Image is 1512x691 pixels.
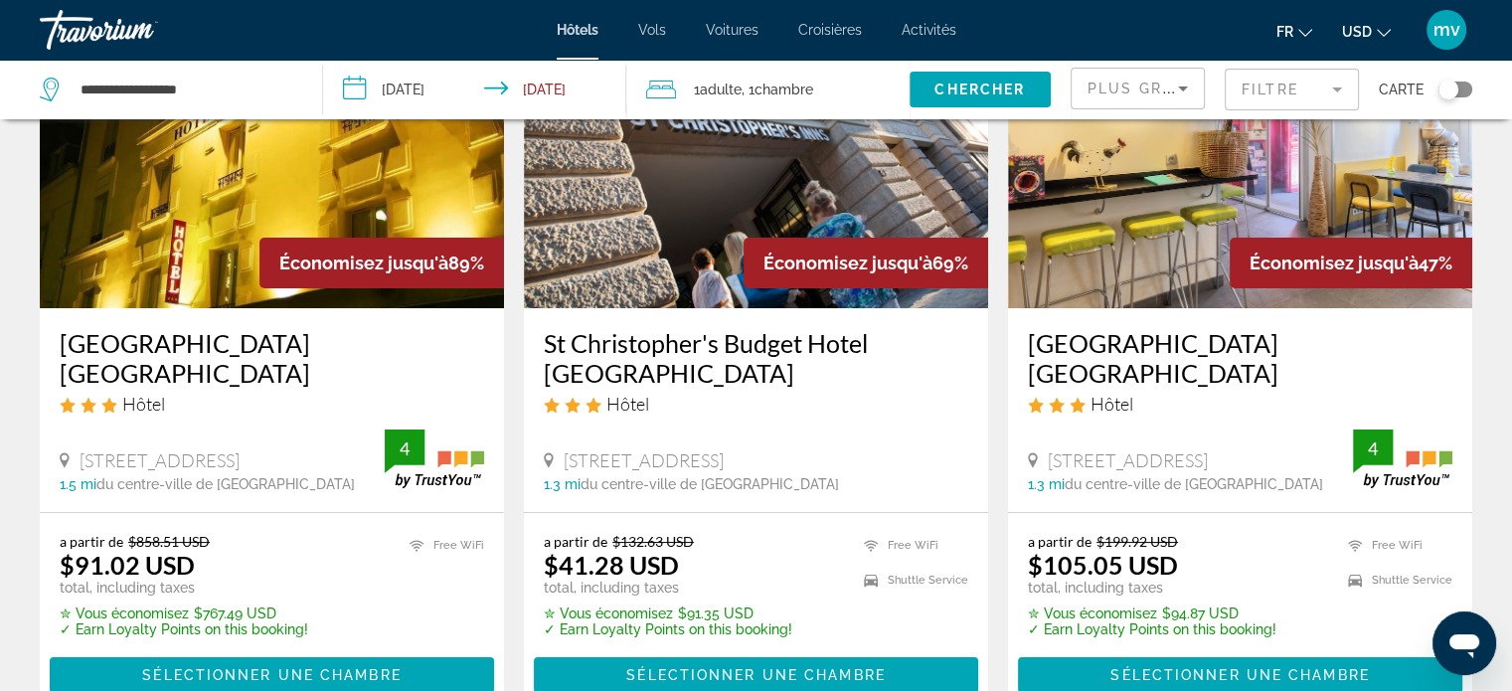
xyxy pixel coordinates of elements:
span: Économisez jusqu'à [763,253,932,273]
span: Sélectionner une chambre [1110,667,1369,683]
button: Filter [1225,68,1359,111]
span: ✮ Vous économisez [544,605,673,621]
ins: $41.28 USD [544,550,679,580]
button: Change currency [1342,17,1391,46]
li: Shuttle Service [1338,568,1452,593]
button: Change language [1276,17,1312,46]
p: total, including taxes [60,580,308,596]
li: Free WiFi [400,533,484,558]
span: ✮ Vous économisez [1028,605,1157,621]
span: , 1 [742,76,813,103]
span: 1.3 mi [1028,476,1065,492]
span: Économisez jusqu'à [279,253,448,273]
span: Carte [1379,76,1424,103]
span: [STREET_ADDRESS] [1048,449,1208,471]
a: Voitures [706,22,758,38]
del: $199.92 USD [1096,533,1178,550]
a: Travorium [40,4,239,56]
span: du centre-ville de [GEOGRAPHIC_DATA] [96,476,355,492]
p: $767.49 USD [60,605,308,621]
span: Sélectionner une chambre [142,667,401,683]
span: Hôtel [606,393,649,415]
button: Toggle map [1424,81,1472,98]
span: 1.3 mi [544,476,581,492]
span: 1.5 mi [60,476,96,492]
ins: $105.05 USD [1028,550,1178,580]
mat-select: Sort by [1088,77,1188,100]
a: Sélectionner une chambre [50,662,494,684]
a: Activités [902,22,956,38]
p: total, including taxes [1028,580,1276,596]
button: Chercher [910,72,1051,107]
div: 89% [259,238,504,288]
p: $91.35 USD [544,605,792,621]
span: Chambre [755,82,813,97]
span: Hôtel [122,393,165,415]
a: Sélectionner une chambre [1018,662,1462,684]
span: a partir de [544,533,607,550]
div: 69% [744,238,988,288]
img: trustyou-badge.svg [385,430,484,488]
p: total, including taxes [544,580,792,596]
span: a partir de [1028,533,1092,550]
span: mv [1433,20,1460,40]
iframe: Bouton de lancement de la fenêtre de messagerie [1432,611,1496,675]
ins: $91.02 USD [60,550,195,580]
div: 4 [1353,436,1393,460]
li: Free WiFi [854,533,968,558]
a: Sélectionner une chambre [534,662,978,684]
span: USD [1342,24,1372,40]
a: Vols [638,22,666,38]
span: a partir de [60,533,123,550]
p: ✓ Earn Loyalty Points on this booking! [60,621,308,637]
div: 4 [385,436,424,460]
span: du centre-ville de [GEOGRAPHIC_DATA] [1065,476,1323,492]
a: [GEOGRAPHIC_DATA] [GEOGRAPHIC_DATA] [1028,328,1452,388]
div: 3 star Hotel [544,393,968,415]
span: Plus grandes économies [1088,81,1325,96]
span: Économisez jusqu'à [1250,253,1419,273]
a: Hôtels [557,22,598,38]
div: 3 star Hotel [1028,393,1452,415]
li: Free WiFi [1338,533,1452,558]
p: ✓ Earn Loyalty Points on this booking! [1028,621,1276,637]
a: St Christopher's Budget Hotel [GEOGRAPHIC_DATA] [544,328,968,388]
span: Chercher [934,82,1025,97]
img: trustyou-badge.svg [1353,430,1452,488]
span: du centre-ville de [GEOGRAPHIC_DATA] [581,476,839,492]
p: ✓ Earn Loyalty Points on this booking! [544,621,792,637]
span: ✮ Vous économisez [60,605,189,621]
button: Check-in date: Nov 29, 2025 Check-out date: Nov 30, 2025 [323,60,626,119]
span: [STREET_ADDRESS] [80,449,240,471]
span: Hôtel [1091,393,1133,415]
div: 3 star Hotel [60,393,484,415]
span: Sélectionner une chambre [626,667,885,683]
button: User Menu [1421,9,1472,51]
a: [GEOGRAPHIC_DATA] [GEOGRAPHIC_DATA] [60,328,484,388]
span: Adulte [700,82,742,97]
div: 47% [1230,238,1472,288]
span: [STREET_ADDRESS] [564,449,724,471]
li: Shuttle Service [854,568,968,593]
a: Croisières [798,22,862,38]
del: $132.63 USD [612,533,694,550]
span: 1 [694,76,742,103]
button: Travelers: 1 adult, 0 children [626,60,910,119]
del: $858.51 USD [128,533,210,550]
p: $94.87 USD [1028,605,1276,621]
span: fr [1276,24,1293,40]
